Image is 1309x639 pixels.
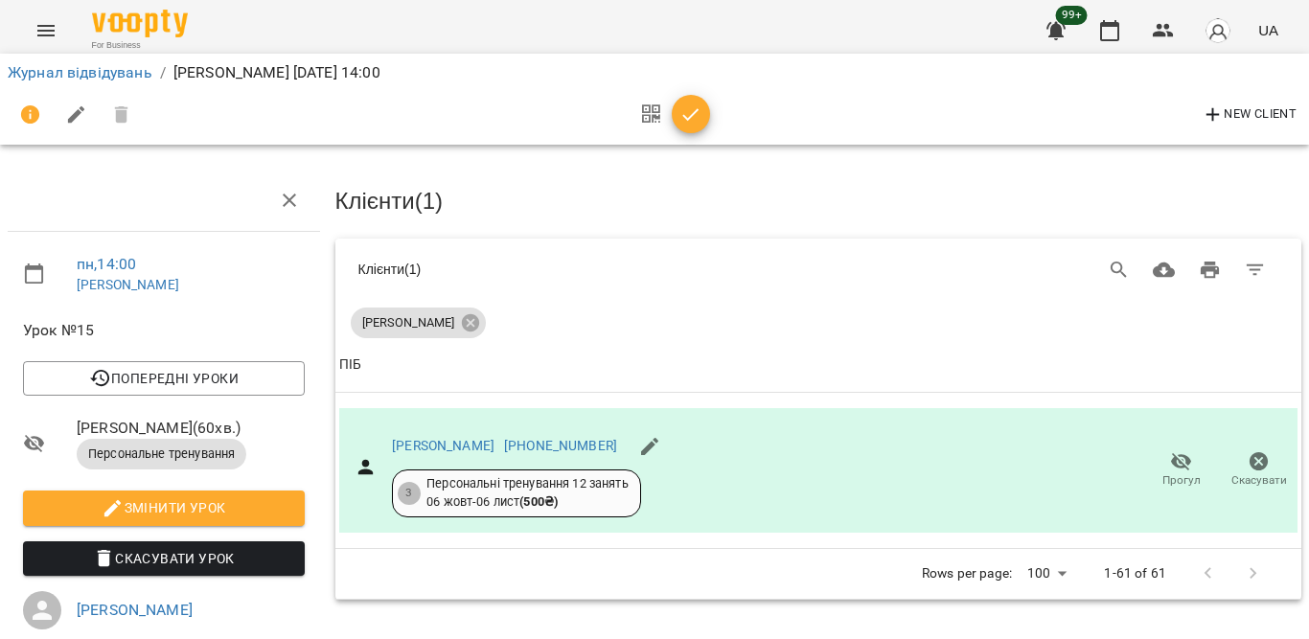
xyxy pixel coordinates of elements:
span: Попередні уроки [38,367,289,390]
img: Voopty Logo [92,10,188,37]
a: Журнал відвідувань [8,63,152,81]
p: 1-61 of 61 [1104,564,1165,583]
span: Скасувати Урок [38,547,289,570]
span: Урок №15 [23,319,305,342]
button: Попередні уроки [23,361,305,396]
span: Прогул [1162,472,1201,489]
span: Персональне тренування [77,445,246,463]
button: Прогул [1142,444,1220,497]
span: Скасувати [1231,472,1287,489]
span: 99+ [1056,6,1088,25]
div: Sort [339,354,361,377]
img: avatar_s.png [1205,17,1231,44]
button: Завантажити CSV [1141,247,1187,293]
div: Персональні тренування 12 занять 06 жовт - 06 лист [426,475,629,511]
div: Клієнти ( 1 ) [358,260,759,279]
p: Rows per page: [922,564,1012,583]
button: Скасувати Урок [23,541,305,576]
div: [PERSON_NAME] [351,308,486,338]
span: Змінити урок [38,496,289,519]
h3: Клієнти ( 1 ) [335,189,1302,214]
span: For Business [92,39,188,52]
div: Table Toolbar [335,239,1302,300]
button: New Client [1197,100,1301,130]
span: [PERSON_NAME] [351,314,466,331]
button: UA [1251,12,1286,48]
a: пн , 14:00 [77,255,136,273]
b: ( 500 ₴ ) [519,494,558,509]
span: ПІБ [339,354,1298,377]
span: New Client [1202,103,1297,126]
div: ПІБ [339,354,361,377]
p: [PERSON_NAME] [DATE] 14:00 [173,61,380,84]
a: [PERSON_NAME] [392,438,494,453]
div: 3 [398,482,421,505]
button: Друк [1187,247,1233,293]
nav: breadcrumb [8,61,1301,84]
a: [PERSON_NAME] [77,601,193,619]
button: Фільтр [1232,247,1278,293]
li: / [160,61,166,84]
button: Menu [23,8,69,54]
span: UA [1258,20,1278,40]
span: [PERSON_NAME] ( 60 хв. ) [77,417,305,440]
a: [PHONE_NUMBER] [504,438,617,453]
button: Змінити урок [23,491,305,525]
button: Скасувати [1220,444,1298,497]
button: Search [1096,247,1142,293]
a: [PERSON_NAME] [77,277,179,292]
div: 100 [1020,559,1073,587]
